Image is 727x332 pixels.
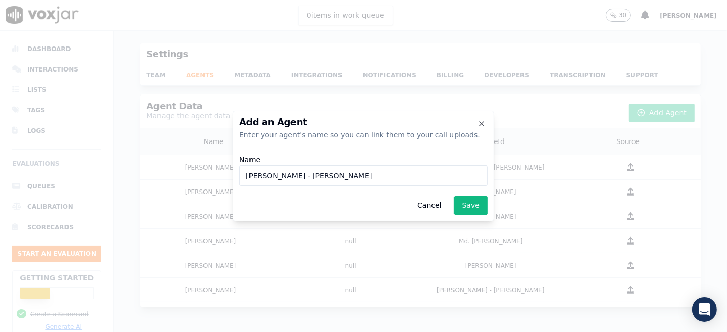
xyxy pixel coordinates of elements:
button: Cancel [409,196,449,215]
div: Open Intercom Messenger [692,297,717,322]
h2: Add an Agent [239,117,488,127]
button: Save [454,196,488,215]
div: Enter your agent's name so you can link them to your call uploads. [239,130,488,140]
input: Agent Name [239,165,488,186]
label: Name [239,156,260,163]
